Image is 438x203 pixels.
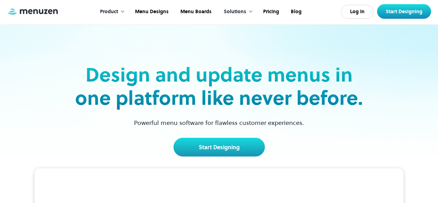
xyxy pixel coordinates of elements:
p: Powerful menu software for flawless customer experiences. [125,118,313,127]
a: Blog [284,1,307,23]
a: Start Designing [173,138,265,157]
div: Solutions [217,1,257,23]
a: Menu Designs [128,1,174,23]
a: Pricing [257,1,284,23]
a: Menu Boards [174,1,217,23]
div: Product [100,8,118,16]
div: Solutions [224,8,246,16]
h2: Design and update menus in one platform like never before. [73,63,365,110]
a: Log In [341,5,374,19]
a: Start Designing [377,4,431,19]
div: Product [93,1,128,23]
